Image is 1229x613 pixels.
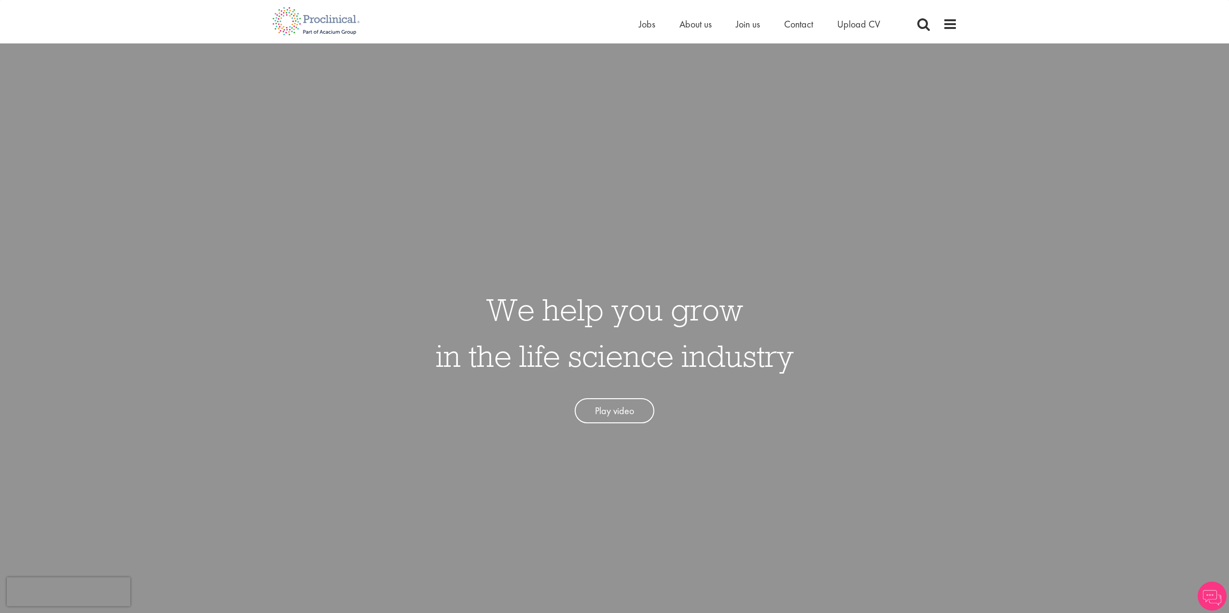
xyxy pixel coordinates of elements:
[639,18,655,30] a: Jobs
[736,18,760,30] a: Join us
[679,18,712,30] a: About us
[1198,582,1227,611] img: Chatbot
[575,398,654,424] a: Play video
[436,286,794,379] h1: We help you grow in the life science industry
[837,18,880,30] a: Upload CV
[784,18,813,30] a: Contact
